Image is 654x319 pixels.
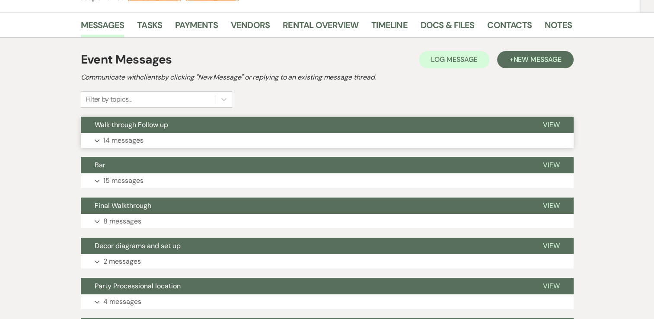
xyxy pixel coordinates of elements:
p: 8 messages [103,216,141,227]
span: Party Processional location [95,281,181,290]
p: 14 messages [103,135,144,146]
button: Party Processional location [81,278,529,294]
a: Payments [175,18,218,37]
span: View [543,160,560,169]
button: 14 messages [81,133,574,148]
button: 4 messages [81,294,574,309]
a: Timeline [371,18,408,37]
a: Docs & Files [421,18,474,37]
div: Filter by topics... [86,94,132,105]
button: 8 messages [81,214,574,229]
button: Bar [81,157,529,173]
span: New Message [513,55,561,64]
h1: Event Messages [81,51,172,69]
button: +New Message [497,51,573,68]
button: Final Walkthrough [81,198,529,214]
a: Notes [545,18,572,37]
span: Log Message [431,55,477,64]
span: View [543,201,560,210]
span: View [543,241,560,250]
a: Messages [81,18,124,37]
button: Decor diagrams and set up [81,238,529,254]
p: 2 messages [103,256,141,267]
a: Tasks [137,18,162,37]
button: View [529,198,574,214]
span: Bar [95,160,105,169]
span: Final Walkthrough [95,201,151,210]
button: View [529,157,574,173]
button: Log Message [419,51,489,68]
button: View [529,238,574,254]
span: View [543,120,560,129]
button: 15 messages [81,173,574,188]
a: Contacts [487,18,532,37]
h2: Communicate with clients by clicking "New Message" or replying to an existing message thread. [81,72,574,83]
span: View [543,281,560,290]
button: Walk through Follow up [81,117,529,133]
span: Decor diagrams and set up [95,241,181,250]
p: 4 messages [103,296,141,307]
button: 2 messages [81,254,574,269]
button: View [529,117,574,133]
span: Walk through Follow up [95,120,168,129]
button: View [529,278,574,294]
a: Vendors [231,18,270,37]
a: Rental Overview [283,18,358,37]
p: 15 messages [103,175,144,186]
